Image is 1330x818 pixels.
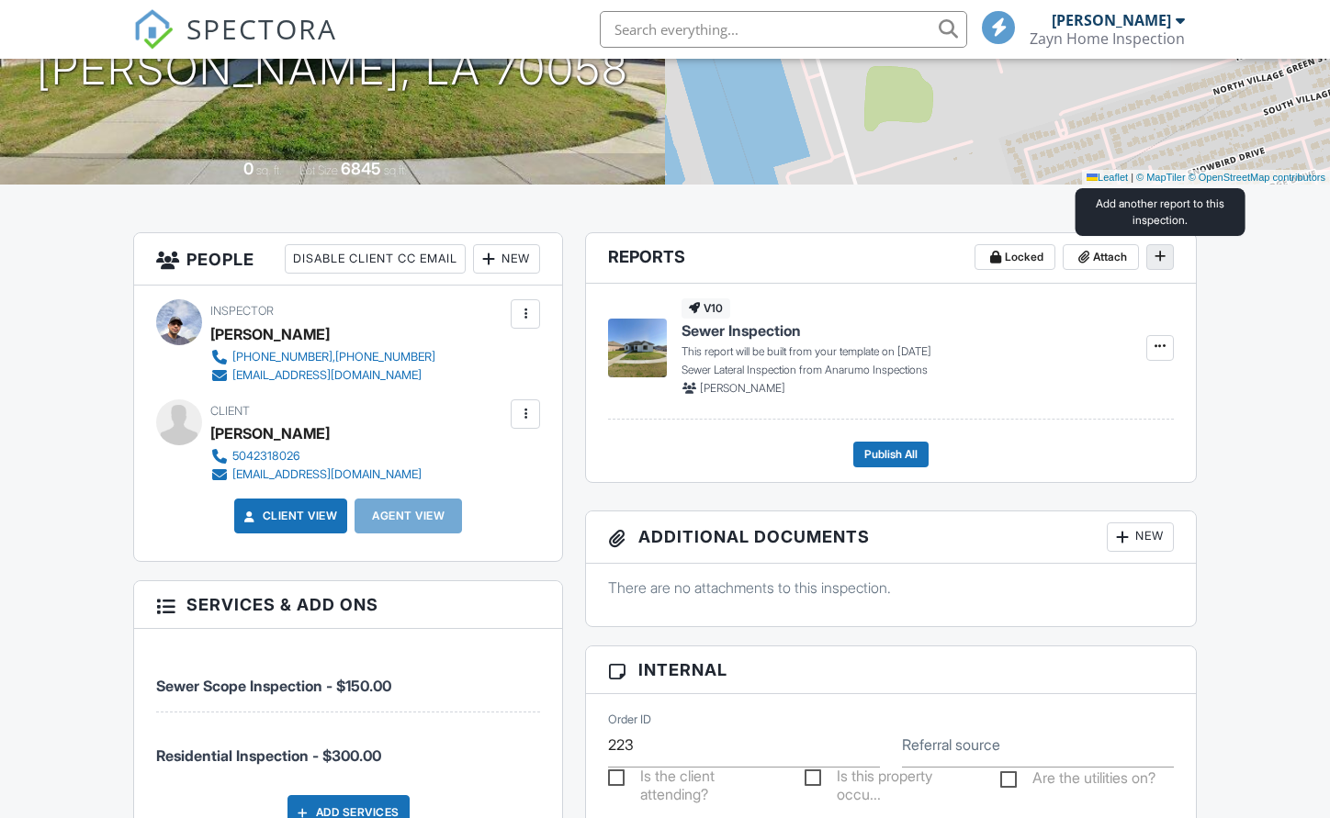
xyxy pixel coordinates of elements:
[133,9,174,50] img: The Best Home Inspection Software - Spectora
[384,163,407,177] span: sq.ft.
[1131,172,1133,183] span: |
[232,467,422,482] div: [EMAIL_ADDRESS][DOMAIN_NAME]
[210,320,330,348] div: [PERSON_NAME]
[210,420,330,447] div: [PERSON_NAME]
[134,581,563,629] h3: Services & Add ons
[1136,172,1186,183] a: © MapTiler
[210,465,422,484] a: [EMAIL_ADDRESS][DOMAIN_NAME]
[210,447,422,465] a: 5042318026
[1107,522,1174,552] div: New
[232,449,300,464] div: 5042318026
[256,163,282,177] span: sq. ft.
[608,577,1174,598] p: There are no attachments to this inspection.
[341,159,381,178] div: 6845
[156,643,541,712] li: Service: Sewer Scope Inspection
[241,507,338,525] a: Client View
[210,304,274,318] span: Inspector
[902,734,1000,755] label: Referral source
[1189,172,1325,183] a: © OpenStreetMap contributors
[210,404,250,418] span: Client
[156,746,381,765] span: Residential Inspection - $300.00
[210,348,435,366] a: [PHONE_NUMBER],[PHONE_NUMBER]
[1052,11,1171,29] div: [PERSON_NAME]
[608,712,651,728] label: Order ID
[210,366,435,385] a: [EMAIL_ADDRESS][DOMAIN_NAME]
[600,11,967,48] input: Search everything...
[1087,172,1128,183] a: Leaflet
[586,511,1196,564] h3: Additional Documents
[186,9,337,48] span: SPECTORA
[1030,29,1185,48] div: Zayn Home Inspection
[134,233,563,286] h3: People
[232,368,422,383] div: [EMAIL_ADDRESS][DOMAIN_NAME]
[1000,769,1155,792] label: Are the utilities on?
[232,350,435,364] div: [PHONE_NUMBER],[PHONE_NUMBER]
[156,712,541,780] li: Service: Residential Inspection
[156,677,391,695] span: Sewer Scope Inspection - $150.00
[473,244,540,274] div: New
[586,646,1196,694] h3: Internal
[608,768,782,790] label: Is the client attending?
[133,25,337,63] a: SPECTORA
[805,768,978,790] label: Is this property occupied?
[299,163,338,177] span: Lot Size
[243,159,254,178] div: 0
[285,244,466,274] div: Disable Client CC Email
